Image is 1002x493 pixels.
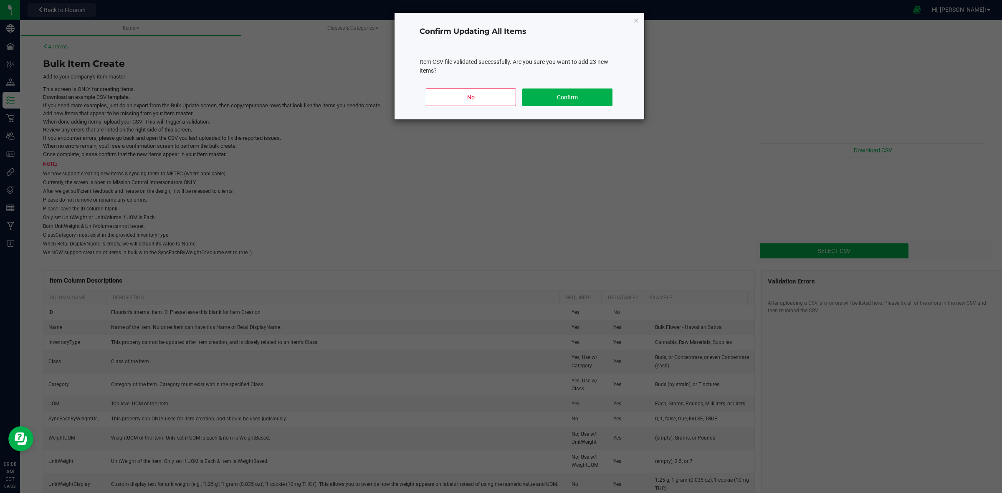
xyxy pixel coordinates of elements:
div: Item CSV file validated successfully. Are you sure you want to add 23 new items? [420,58,619,75]
h4: Confirm Updating All Items [420,26,619,37]
button: No [426,88,516,106]
iframe: Resource center [8,426,33,451]
button: Confirm [522,88,612,106]
button: Close [633,15,639,25]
